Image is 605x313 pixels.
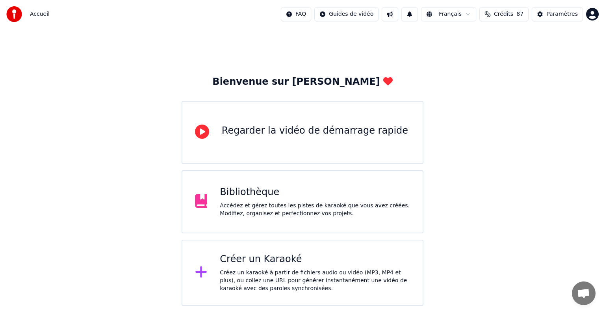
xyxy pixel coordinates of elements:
div: Créez un karaoké à partir de fichiers audio ou vidéo (MP3, MP4 et plus), ou collez une URL pour g... [220,269,410,293]
button: Crédits87 [479,7,529,21]
div: Bibliothèque [220,186,410,199]
button: Paramètres [532,7,583,21]
span: Crédits [494,10,513,18]
div: Accédez et gérez toutes les pistes de karaoké que vous avez créées. Modifiez, organisez et perfec... [220,202,410,218]
img: youka [6,6,22,22]
button: Guides de vidéo [314,7,379,21]
a: Ouvrir le chat [572,281,596,305]
span: 87 [516,10,523,18]
div: Paramètres [546,10,578,18]
div: Créer un Karaoké [220,253,410,266]
div: Regarder la vidéo de démarrage rapide [222,125,408,137]
nav: breadcrumb [30,10,50,18]
span: Accueil [30,10,50,18]
div: Bienvenue sur [PERSON_NAME] [212,76,392,88]
button: FAQ [281,7,311,21]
